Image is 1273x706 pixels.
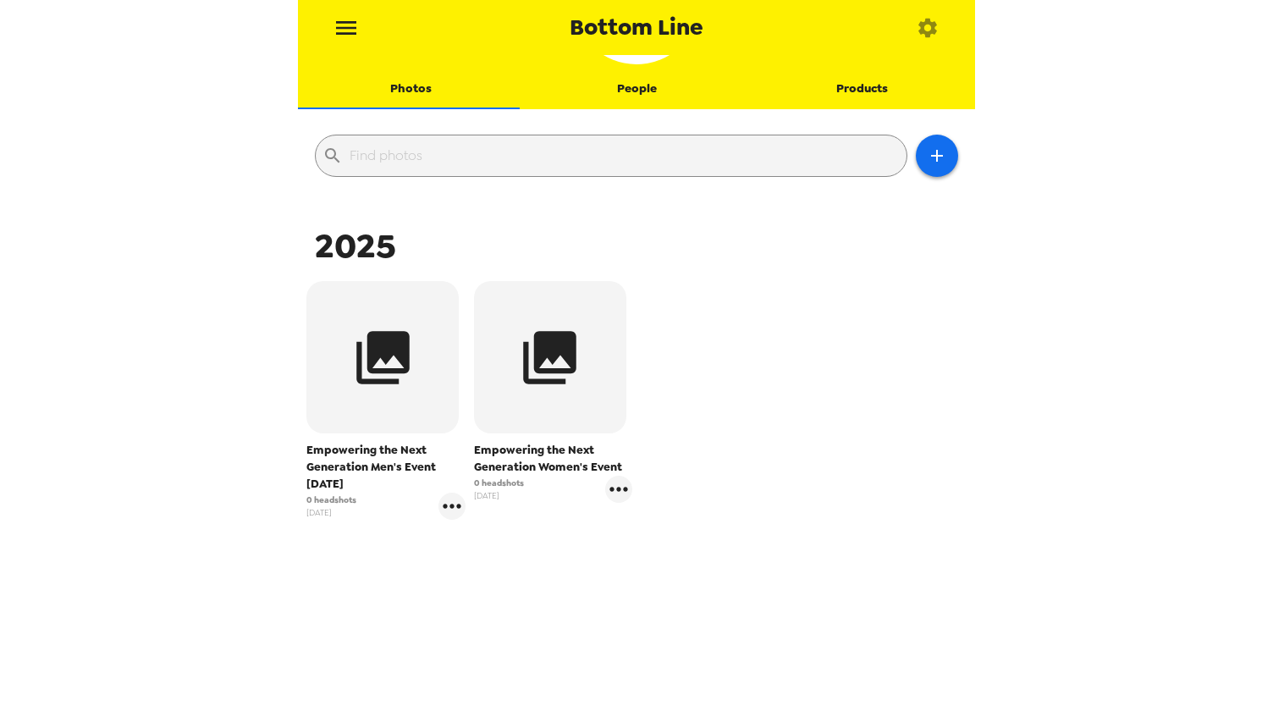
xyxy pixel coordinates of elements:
span: 2025 [315,223,396,268]
button: gallery menu [438,493,466,520]
span: Empowering the Next Generation Men's Event [DATE] [306,442,466,493]
input: Find photos [350,142,900,169]
span: Empowering the Next Generation Women's Event [474,442,633,476]
button: Products [749,69,975,109]
span: 0 headshots [306,494,356,506]
span: [DATE] [306,506,356,519]
span: 0 headshots [474,477,524,489]
button: People [524,69,750,109]
span: [DATE] [474,489,524,502]
button: Photos [298,69,524,109]
button: gallery menu [605,476,632,503]
span: Bottom Line [570,16,703,39]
